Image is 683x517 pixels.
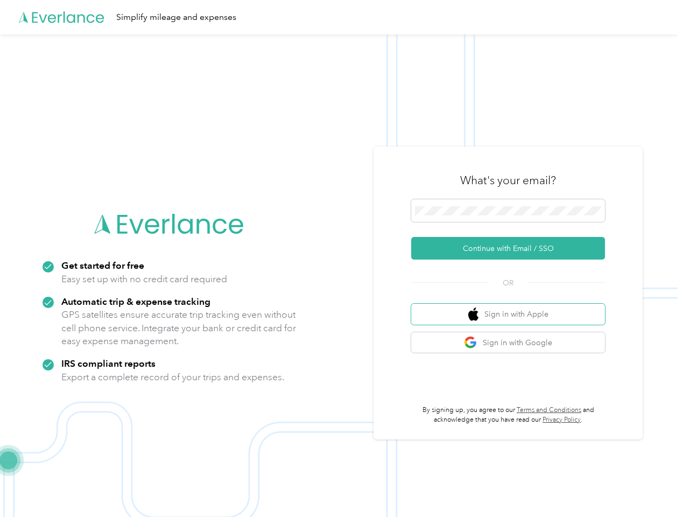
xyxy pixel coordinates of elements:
[464,336,477,350] img: google logo
[411,237,605,260] button: Continue with Email / SSO
[61,308,297,348] p: GPS satellites ensure accurate trip tracking even without cell phone service. Integrate your bank...
[460,173,556,188] h3: What's your email?
[411,406,605,424] p: By signing up, you agree to our and acknowledge that you have read our .
[61,296,210,307] strong: Automatic trip & expense tracking
[543,416,581,424] a: Privacy Policy
[61,260,144,271] strong: Get started for free
[411,332,605,353] button: google logoSign in with Google
[411,304,605,325] button: apple logoSign in with Apple
[61,371,284,384] p: Export a complete record of your trips and expenses.
[517,406,581,414] a: Terms and Conditions
[116,11,236,24] div: Simplify mileage and expenses
[468,308,479,321] img: apple logo
[61,358,156,369] strong: IRS compliant reports
[489,277,527,289] span: OR
[61,273,227,286] p: Easy set up with no credit card required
